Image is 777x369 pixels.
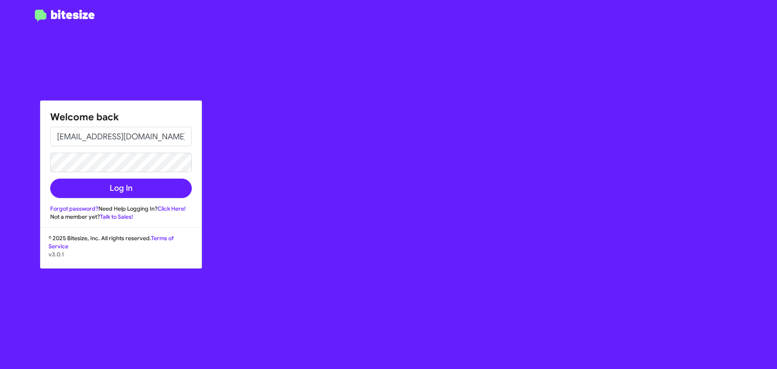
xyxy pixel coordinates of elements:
[50,111,192,124] h1: Welcome back
[100,213,133,220] a: Talk to Sales!
[50,127,192,146] input: Email address
[49,250,193,258] p: v3.0.1
[50,205,98,212] a: Forgot password?
[50,205,192,213] div: Need Help Logging In?
[40,234,202,268] div: © 2025 Bitesize, Inc. All rights reserved.
[157,205,186,212] a: Click Here!
[50,179,192,198] button: Log In
[50,213,192,221] div: Not a member yet?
